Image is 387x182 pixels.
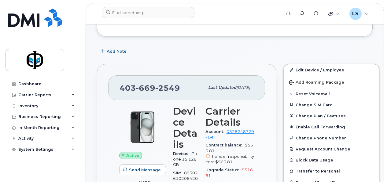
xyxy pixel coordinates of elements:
h3: Carrier Details [205,106,254,128]
span: 669 [136,83,155,93]
span: Upgrade Status [205,168,242,172]
button: Add Roaming Package [284,76,379,88]
div: Luciann Sacrey [345,8,372,20]
div: Quicklinks [324,8,344,20]
h3: Device Details [173,106,198,150]
button: Change Phone Number [284,132,379,143]
span: Account [205,129,227,134]
button: Enable Call Forwarding [284,121,379,132]
input: Find something... [102,7,194,18]
span: 2549 [155,83,180,93]
span: iPhone 15 128GB [173,151,197,167]
span: Device [173,151,191,156]
a: 0528248729 - Bell [205,129,254,139]
button: Change Plan / Features [284,110,379,121]
span: Transfer responsibility cost [205,154,254,164]
span: [DATE] [236,85,250,90]
button: Request Account Change [284,143,379,154]
span: SIM [173,171,184,175]
span: Send Message [129,167,161,173]
span: Enable Call Forwarding [296,125,345,129]
span: $516.81 [205,168,254,178]
span: Contract balance [205,143,245,147]
span: LS [352,10,359,17]
a: Edit Device / Employee [284,64,379,75]
button: Send Message [119,164,166,175]
span: Last updated [208,85,236,90]
img: iPhone_15_Black.png [124,109,161,146]
span: Active [126,153,139,158]
span: Add Roaming Package [289,80,344,86]
button: Block Data Usage [284,154,379,165]
span: Add Note [107,48,127,54]
button: Transfer to Personal [284,165,379,176]
button: Change SIM Card [284,99,379,110]
button: Reset Voicemail [284,88,379,99]
button: Add Note [97,46,132,57]
span: $566.81 [205,143,254,165]
span: 403 [120,83,180,93]
span: $566.81 [215,160,233,164]
span: Change Plan / Features [296,113,346,118]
